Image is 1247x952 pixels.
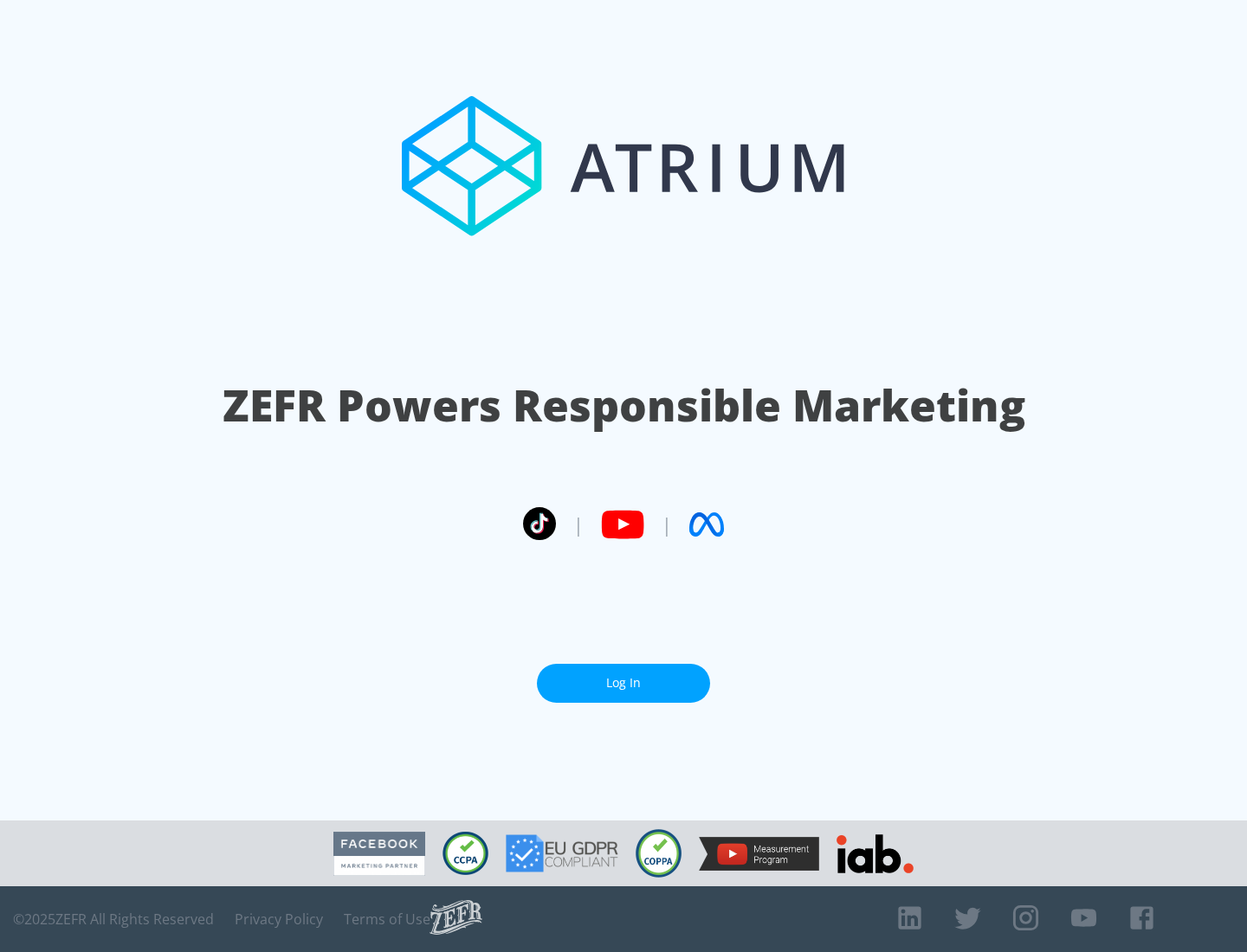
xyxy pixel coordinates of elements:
img: COPPA Compliant [636,829,682,878]
span: | [662,511,672,537]
img: Facebook Marketing Partner [333,832,425,876]
img: IAB [837,834,914,873]
h1: ZEFR Powers Responsible Marketing [223,376,1025,435]
a: Log In [537,664,710,703]
a: Privacy Policy [235,910,323,928]
img: CCPA Compliant [443,832,488,875]
a: Terms of Use [344,910,430,928]
img: YouTube Measurement Program [699,837,819,871]
span: © 2025 ZEFR All Rights Reserved [13,910,214,928]
img: GDPR Compliant [506,834,618,872]
span: | [573,511,584,537]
